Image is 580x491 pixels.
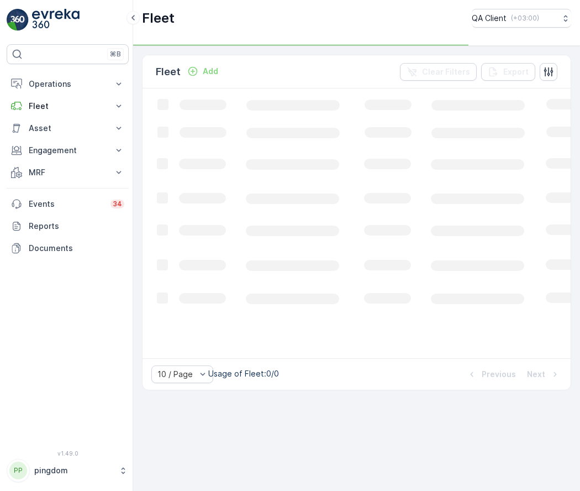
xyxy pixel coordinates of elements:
[32,9,80,31] img: logo_light-DOdMpM7g.png
[7,193,129,215] a: Events34
[7,73,129,95] button: Operations
[29,221,124,232] p: Reports
[9,462,27,479] div: PP
[208,368,279,379] p: Usage of Fleet : 0/0
[29,167,107,178] p: MRF
[7,161,129,184] button: MRF
[511,14,539,23] p: ( +03:00 )
[110,50,121,59] p: ⌘B
[7,9,29,31] img: logo
[29,199,104,210] p: Events
[142,9,175,27] p: Fleet
[29,79,107,90] p: Operations
[526,368,562,381] button: Next
[503,66,529,77] p: Export
[400,63,477,81] button: Clear Filters
[183,65,223,78] button: Add
[7,450,129,457] span: v 1.49.0
[7,95,129,117] button: Fleet
[7,117,129,139] button: Asset
[422,66,470,77] p: Clear Filters
[481,63,535,81] button: Export
[472,9,571,28] button: QA Client(+03:00)
[156,64,181,80] p: Fleet
[29,101,107,112] p: Fleet
[34,465,113,476] p: pingdom
[472,13,507,24] p: QA Client
[7,215,129,237] a: Reports
[113,200,122,208] p: 34
[29,243,124,254] p: Documents
[465,368,517,381] button: Previous
[527,369,545,380] p: Next
[482,369,516,380] p: Previous
[29,145,107,156] p: Engagement
[7,139,129,161] button: Engagement
[7,459,129,482] button: PPpingdom
[203,66,218,77] p: Add
[7,237,129,259] a: Documents
[29,123,107,134] p: Asset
